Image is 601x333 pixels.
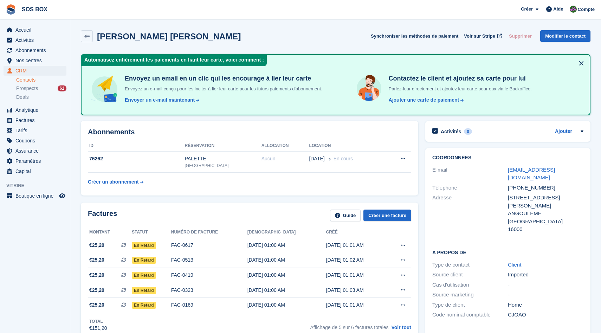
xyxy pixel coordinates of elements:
[432,194,508,233] div: Adresse
[88,227,132,238] th: Montant
[355,75,383,103] img: get-in-touch-e3e95b6451f4e49772a6039d3abdde126589d6f45a760754adfa51be33bf0f70.svg
[19,4,50,15] a: SOS BOX
[247,271,326,279] div: [DATE] 01:00 AM
[58,85,66,91] div: 61
[90,75,119,104] img: send-email-b5881ef4c8f827a638e46e229e590028c7e36e3a6c99d2365469aff88783de13.svg
[432,301,508,309] div: Type de client
[89,318,107,325] div: Total
[15,191,58,201] span: Boutique en ligne
[326,242,387,249] div: [DATE] 01:01 AM
[508,301,583,309] div: Home
[185,140,261,152] th: Réservation
[578,6,595,13] span: Compte
[15,35,58,45] span: Activités
[15,66,58,76] span: CRM
[88,175,143,188] a: Créer un abonnement
[508,291,583,299] div: -
[247,227,326,238] th: [DEMOGRAPHIC_DATA]
[261,155,309,162] div: Aucun
[386,75,532,83] h4: Contactez le client et ajoutez sa carte pour lui
[432,311,508,319] div: Code nominal comptable
[132,302,156,309] span: En retard
[171,227,247,238] th: Numéro de facture
[58,192,66,200] a: Boutique d'aperçu
[171,242,247,249] div: FAC-0617
[88,140,185,152] th: ID
[4,25,66,35] a: menu
[508,184,583,192] div: [PHONE_NUMBER]
[326,287,387,294] div: [DATE] 01:03 AM
[508,311,583,319] div: CJOAO
[4,66,66,76] a: menu
[88,128,411,136] h2: Abonnements
[6,4,16,15] img: stora-icon-8386f47178a22dfd0bd8f6a31ec36ba5ce8667c1dd55bd0f319d3a0aa187defe.svg
[432,184,508,192] div: Téléphone
[132,227,171,238] th: Statut
[508,167,555,181] a: [EMAIL_ADDRESS][DOMAIN_NAME]
[88,155,185,162] div: 76262
[247,287,326,294] div: [DATE] 01:00 AM
[330,210,361,221] a: Guide
[15,156,58,166] span: Paramètres
[122,75,322,83] h4: Envoyez un email en un clic qui les encourage à lier leur carte
[371,30,458,42] button: Synchroniser les méthodes de paiement
[540,30,590,42] a: Modifier le contact
[309,140,386,152] th: Location
[16,85,38,92] span: Prospects
[432,281,508,289] div: Cas d'utilisation
[555,128,572,136] a: Ajouter
[15,166,58,176] span: Capital
[125,96,195,104] div: Envoyer un e-mail maintenant
[261,140,309,152] th: Allocation
[89,256,104,264] span: €25,20
[247,301,326,309] div: [DATE] 01:00 AM
[15,146,58,156] span: Assurance
[334,156,353,161] span: En cours
[432,261,508,269] div: Type de contact
[171,271,247,279] div: FAC-0419
[508,218,583,226] div: [GEOGRAPHIC_DATA]
[89,301,104,309] span: €25,20
[4,156,66,166] a: menu
[6,182,70,189] span: Vitrine
[247,242,326,249] div: [DATE] 01:00 AM
[553,6,563,13] span: Aide
[4,115,66,125] a: menu
[16,85,66,92] a: Prospects 61
[4,136,66,146] a: menu
[88,178,139,186] div: Créer un abonnement
[464,33,495,40] span: Voir sur Stripe
[432,271,508,279] div: Source client
[89,287,104,294] span: €25,20
[508,271,583,279] div: Imported
[326,301,387,309] div: [DATE] 01:01 AM
[432,249,583,256] h2: A propos de
[4,35,66,45] a: menu
[82,55,267,66] div: Automatisez entièrement les paiements en liant leur carte, voici comment :
[89,242,104,249] span: €25,20
[16,77,66,83] a: Contacts
[508,262,521,268] a: Client
[4,56,66,65] a: menu
[432,166,508,182] div: E-mail
[391,325,411,330] a: Voir tout
[310,325,388,330] span: Affichage de 5 sur 6 factures totales
[309,155,325,162] span: [DATE]
[508,194,583,210] div: [STREET_ADDRESS][PERSON_NAME]
[171,301,247,309] div: FAC-0169
[4,146,66,156] a: menu
[506,30,535,42] button: Supprimer
[171,256,247,264] div: FAC-0513
[15,136,58,146] span: Coupons
[15,56,58,65] span: Nos centres
[326,227,387,238] th: Créé
[4,191,66,201] a: menu
[15,115,58,125] span: Factures
[432,155,583,161] h2: Coordonnées
[185,162,261,169] div: [GEOGRAPHIC_DATA]
[4,45,66,55] a: menu
[15,45,58,55] span: Abonnements
[97,32,241,41] h2: [PERSON_NAME] [PERSON_NAME]
[16,94,66,101] a: Deals
[4,105,66,115] a: menu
